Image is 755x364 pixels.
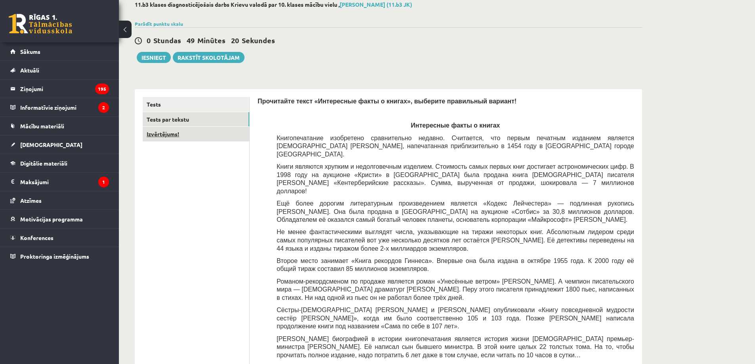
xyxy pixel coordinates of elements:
[135,21,183,27] a: Parādīt punktu skalu
[20,173,109,191] legend: Maksājumi
[187,36,195,45] span: 49
[10,229,109,247] a: Konferences
[137,52,171,63] button: Iesniegt
[143,97,249,112] a: Tests
[277,163,634,194] span: Книги являются хрупким и недолговечным изделием. Стоимость самых первых книг достигает астрономич...
[173,52,245,63] a: Rakstīt skolotājam
[95,84,109,94] i: 195
[277,257,634,273] span: Второе место занимает «Книга рекордов Гиннеса». Впервые она была издана в октябре 1955 года. К 20...
[340,1,412,8] a: [PERSON_NAME] (11.b3 JK)
[277,307,634,330] span: Сёстры-[DEMOGRAPHIC_DATA] [PERSON_NAME] и [PERSON_NAME] опубликовали «Книгу повседневной мудрости...
[242,36,275,45] span: Sekundes
[20,160,67,167] span: Digitālie materiāli
[153,36,181,45] span: Stundas
[98,177,109,187] i: 1
[20,98,109,116] legend: Informatīvie ziņojumi
[277,229,634,252] span: Не менее фантастическими выглядят числа, указывающие на тиражи некоторых книг. Абсолютным лидером...
[10,61,109,79] a: Aktuāli
[10,42,109,61] a: Sākums
[10,98,109,116] a: Informatīvie ziņojumi2
[147,36,151,45] span: 0
[20,215,83,223] span: Motivācijas programma
[20,122,64,130] span: Mācību materiāli
[20,67,39,74] span: Aktuāli
[277,278,634,301] span: Романом-рекордсменом по продаже является роман «Унесённые ветром» [PERSON_NAME]. А чемпион писате...
[98,102,109,113] i: 2
[10,247,109,265] a: Proktoringa izmēģinājums
[20,197,42,204] span: Atzīmes
[10,117,109,135] a: Mācību materiāli
[277,200,634,223] span: Ещё более дорогим литературным произведением является «Кодекс Лейчестера» — подлинная рукопись [P...
[231,36,239,45] span: 20
[10,173,109,191] a: Maksājumi1
[197,36,226,45] span: Minūtes
[20,253,89,260] span: Proktoringa izmēģinājums
[135,1,642,8] h2: 11.b3 klases diagnosticējošais darbs Krievu valodā par 10. klases mācību vielu ,
[277,335,634,358] span: [PERSON_NAME] биографией в истории книгопечатания является история жизни [DEMOGRAPHIC_DATA] премь...
[20,141,82,148] span: [DEMOGRAPHIC_DATA]
[143,112,249,127] a: Tests par tekstu
[10,80,109,98] a: Ziņojumi195
[9,14,72,34] a: Rīgas 1. Tālmācības vidusskola
[20,80,109,98] legend: Ziņojumi
[10,210,109,228] a: Motivācijas programma
[277,135,634,158] span: Книгопечатание изобретено сравнительно недавно. Считается, что первым печатным изданием является ...
[411,122,500,129] span: Интересные факты о книгах
[10,154,109,172] a: Digitālie materiāli
[20,234,54,241] span: Konferences
[258,98,516,105] span: Прочитайте текст «Интересные факты о книгах», выберите правильный вариант!
[10,135,109,154] a: [DEMOGRAPHIC_DATA]
[20,48,40,55] span: Sākums
[10,191,109,210] a: Atzīmes
[143,127,249,141] a: Izvērtējums!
